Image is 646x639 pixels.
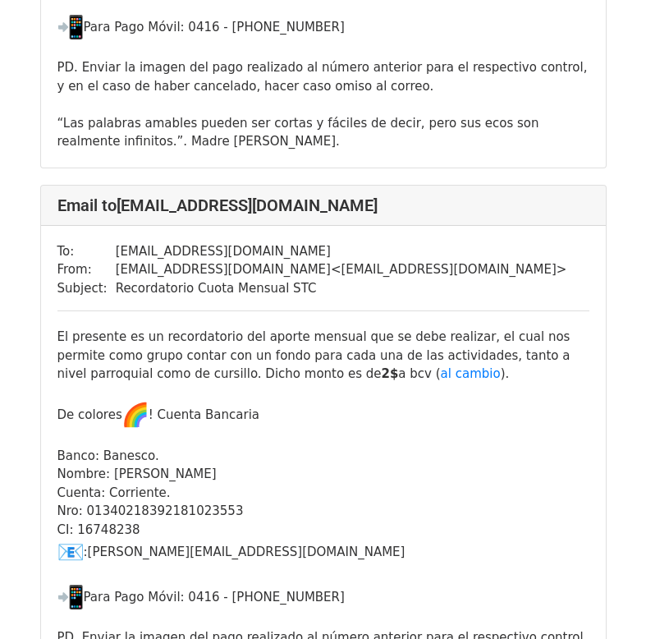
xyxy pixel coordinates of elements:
img: 📲 [57,584,84,610]
iframe: Chat Widget [564,560,646,639]
td: From: [57,260,116,279]
h4: Email to [EMAIL_ADDRESS][DOMAIN_NAME] [57,195,589,215]
td: Recordatorio Cuota Mensual STC [116,279,567,298]
b: 2$ [381,366,398,381]
div: Widget de chat [564,560,646,639]
td: [EMAIL_ADDRESS][DOMAIN_NAME] [116,242,567,261]
img: 📧 [57,539,84,565]
img: 🌈 [122,402,149,428]
img: 📲 [57,14,84,40]
a: al cambio [441,366,501,381]
td: To: [57,242,116,261]
td: [EMAIL_ADDRESS][DOMAIN_NAME] < [EMAIL_ADDRESS][DOMAIN_NAME] > [116,260,567,279]
td: Subject: [57,279,116,298]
